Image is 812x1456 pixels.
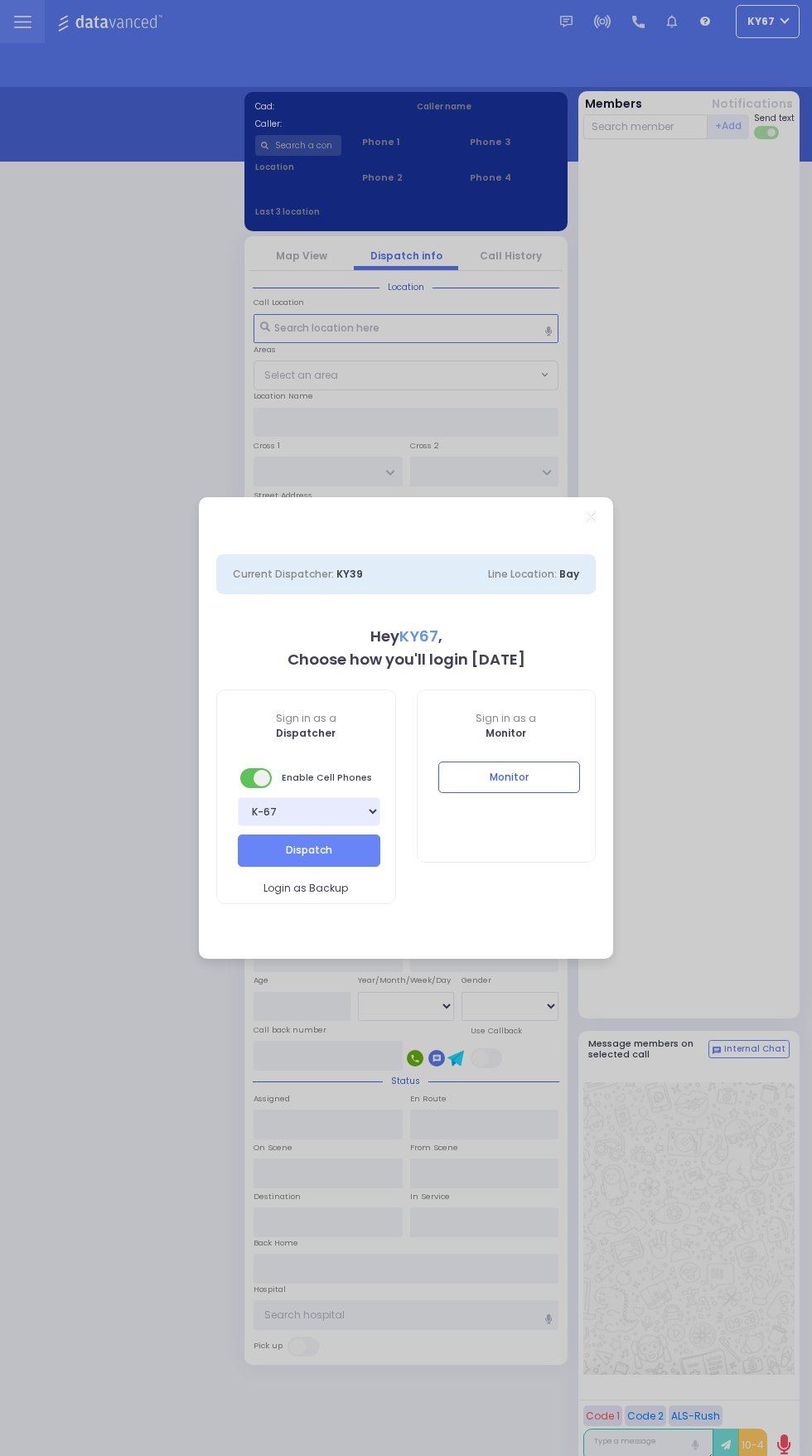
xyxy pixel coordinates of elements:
a: Close [587,512,596,521]
span: Sign in as a [217,711,395,726]
b: Hey , [370,626,442,646]
span: Sign in as a [418,711,596,726]
span: Login as Backup [263,881,348,896]
span: Current Dispatcher: [233,567,334,581]
span: KY67 [399,626,438,646]
b: Dispatcher [276,726,336,740]
span: Enable Cell Phones [240,767,372,790]
span: Bay [559,567,579,581]
b: Monitor [486,726,526,740]
button: Monitor [438,762,581,793]
span: Line Location: [488,567,557,581]
b: Choose how you'll login [DATE] [288,649,525,670]
span: KY39 [336,567,363,581]
button: Dispatch [238,834,380,866]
